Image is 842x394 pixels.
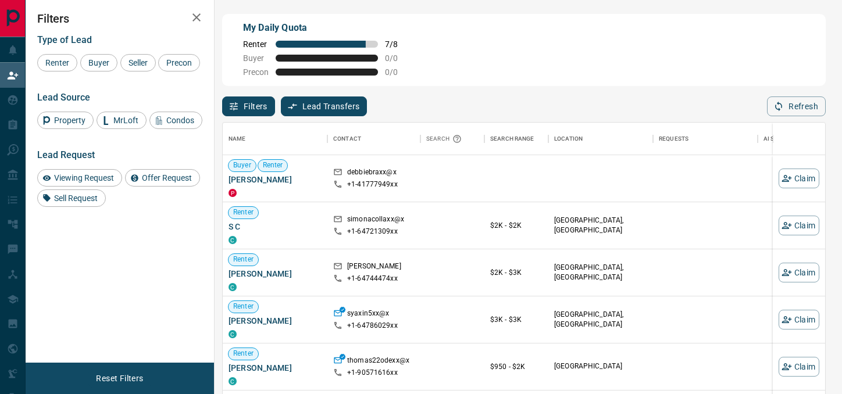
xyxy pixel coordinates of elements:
[385,67,411,77] span: 0 / 0
[37,34,92,45] span: Type of Lead
[659,123,688,155] div: Requests
[37,12,202,26] h2: Filters
[243,53,269,63] span: Buyer
[229,221,322,232] span: S C
[243,21,411,35] p: My Daily Quota
[50,194,102,203] span: Sell Request
[37,112,94,129] div: Property
[229,349,258,359] span: Renter
[229,283,237,291] div: condos.ca
[490,267,543,278] p: $2K - $3K
[767,96,826,116] button: Refresh
[490,220,543,231] p: $2K - $2K
[50,116,90,125] span: Property
[229,377,237,385] div: condos.ca
[281,96,368,116] button: Lead Transfers
[490,361,543,372] p: $950 - $2K
[484,123,548,155] div: Search Range
[258,160,288,170] span: Renter
[229,302,258,311] span: Renter
[41,58,73,67] span: Renter
[125,169,200,187] div: Offer Request
[162,58,196,67] span: Precon
[229,315,322,327] span: [PERSON_NAME]
[50,173,118,182] span: Viewing Request
[162,116,198,125] span: Condos
[347,309,389,321] p: syaxin5xx@x
[490,123,534,155] div: Search Range
[779,216,819,235] button: Claim
[385,40,411,49] span: 7 / 8
[554,263,647,282] p: [GEOGRAPHIC_DATA], [GEOGRAPHIC_DATA]
[80,54,117,71] div: Buyer
[97,112,147,129] div: MrLoft
[347,368,398,378] p: +1- 90571616xx
[109,116,142,125] span: MrLoft
[347,321,398,331] p: +1- 64786029xx
[37,54,77,71] div: Renter
[229,236,237,244] div: condos.ca
[779,263,819,282] button: Claim
[243,40,269,49] span: Renter
[229,362,322,374] span: [PERSON_NAME]
[554,361,647,371] p: [GEOGRAPHIC_DATA]
[229,255,258,264] span: Renter
[149,112,202,129] div: Condos
[229,207,258,217] span: Renter
[88,368,151,388] button: Reset Filters
[554,216,647,235] p: [GEOGRAPHIC_DATA], [GEOGRAPHIC_DATA]
[347,356,409,368] p: thomas22odexx@x
[120,54,156,71] div: Seller
[229,123,246,155] div: Name
[229,268,322,280] span: [PERSON_NAME]
[490,314,543,325] p: $3K - $3K
[333,123,361,155] div: Contact
[138,173,196,182] span: Offer Request
[37,149,95,160] span: Lead Request
[426,123,465,155] div: Search
[229,174,322,185] span: [PERSON_NAME]
[37,169,122,187] div: Viewing Request
[37,92,90,103] span: Lead Source
[779,310,819,329] button: Claim
[653,123,758,155] div: Requests
[327,123,420,155] div: Contact
[229,189,237,197] div: property.ca
[347,262,401,274] p: [PERSON_NAME]
[124,58,152,67] span: Seller
[229,330,237,338] div: condos.ca
[779,169,819,188] button: Claim
[548,123,653,155] div: Location
[347,274,398,284] p: +1- 64744474xx
[554,310,647,329] p: [GEOGRAPHIC_DATA], [GEOGRAPHIC_DATA]
[229,160,256,170] span: Buyer
[347,214,404,227] p: simonacollaxx@x
[84,58,113,67] span: Buyer
[385,53,411,63] span: 0 / 0
[554,123,583,155] div: Location
[37,189,106,207] div: Sell Request
[223,123,327,155] div: Name
[158,54,200,71] div: Precon
[222,96,275,116] button: Filters
[347,227,398,237] p: +1- 64721309xx
[243,67,269,77] span: Precon
[347,180,398,189] p: +1- 41777949xx
[347,167,397,180] p: debbiebraxx@x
